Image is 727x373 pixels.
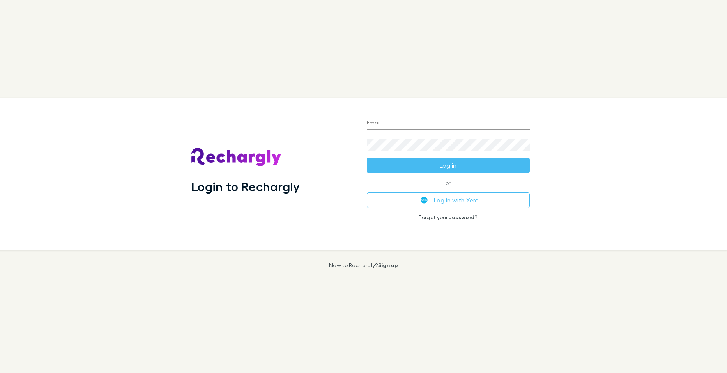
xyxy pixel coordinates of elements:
a: password [448,214,475,220]
a: Sign up [378,262,398,268]
h1: Login to Rechargly [191,179,300,194]
p: New to Rechargly? [329,262,398,268]
button: Log in with Xero [367,192,530,208]
img: Rechargly's Logo [191,148,282,167]
button: Log in [367,158,530,173]
span: or [367,183,530,183]
p: Forgot your ? [367,214,530,220]
img: Xero's logo [421,197,428,204]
